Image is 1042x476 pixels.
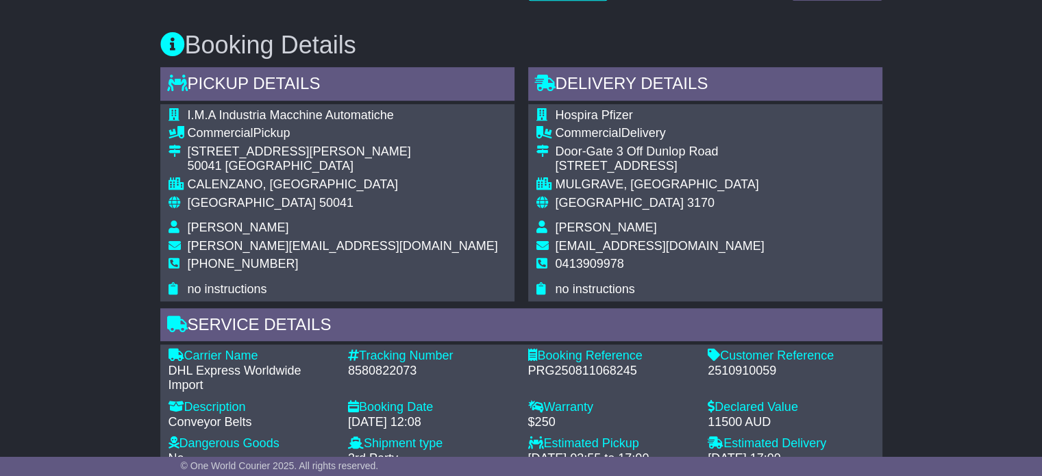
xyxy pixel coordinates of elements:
[160,308,882,345] div: Service Details
[528,415,695,430] div: $250
[188,282,267,296] span: no instructions
[708,400,874,415] div: Declared Value
[348,451,398,465] span: 3rd Party
[188,108,394,122] span: I.M.A Industria Macchine Automatiche
[181,460,379,471] span: © One World Courier 2025. All rights reserved.
[556,126,621,140] span: Commercial
[528,364,695,379] div: PRG250811068245
[160,67,514,104] div: Pickup Details
[188,257,299,271] span: [PHONE_NUMBER]
[319,196,353,210] span: 50041
[348,364,514,379] div: 8580822073
[348,436,514,451] div: Shipment type
[348,400,514,415] div: Booking Date
[556,257,624,271] span: 0413909978
[169,451,184,465] span: No
[169,436,335,451] div: Dangerous Goods
[528,349,695,364] div: Booking Reference
[708,415,874,430] div: 11500 AUD
[188,126,253,140] span: Commercial
[556,239,765,253] span: [EMAIL_ADDRESS][DOMAIN_NAME]
[169,415,335,430] div: Conveyor Belts
[556,282,635,296] span: no instructions
[556,159,765,174] div: [STREET_ADDRESS]
[348,349,514,364] div: Tracking Number
[556,108,633,122] span: Hospira Pfizer
[188,159,498,174] div: 50041 [GEOGRAPHIC_DATA]
[708,364,874,379] div: 2510910059
[556,145,765,160] div: Door-Gate 3 Off Dunlop Road
[188,145,498,160] div: [STREET_ADDRESS][PERSON_NAME]
[160,32,882,59] h3: Booking Details
[528,400,695,415] div: Warranty
[708,451,874,466] div: [DATE] 17:00
[188,177,498,192] div: CALENZANO, [GEOGRAPHIC_DATA]
[169,349,335,364] div: Carrier Name
[556,126,765,141] div: Delivery
[528,67,882,104] div: Delivery Details
[188,239,498,253] span: [PERSON_NAME][EMAIL_ADDRESS][DOMAIN_NAME]
[188,221,289,234] span: [PERSON_NAME]
[348,415,514,430] div: [DATE] 12:08
[708,349,874,364] div: Customer Reference
[528,436,695,451] div: Estimated Pickup
[708,436,874,451] div: Estimated Delivery
[556,221,657,234] span: [PERSON_NAME]
[528,451,695,466] div: [DATE] 03:55 to 17:00
[687,196,715,210] span: 3170
[188,196,316,210] span: [GEOGRAPHIC_DATA]
[169,400,335,415] div: Description
[556,177,765,192] div: MULGRAVE, [GEOGRAPHIC_DATA]
[169,364,335,393] div: DHL Express Worldwide Import
[556,196,684,210] span: [GEOGRAPHIC_DATA]
[188,126,498,141] div: Pickup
